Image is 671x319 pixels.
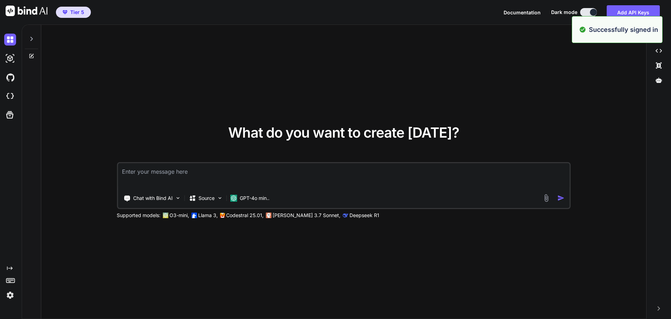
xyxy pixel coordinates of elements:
[70,9,84,16] span: Tier 5
[199,195,215,202] p: Source
[228,124,459,141] span: What do you want to create [DATE]?
[551,9,577,16] span: Dark mode
[266,213,271,218] img: claude
[220,213,225,218] img: Mistral-AI
[4,90,16,102] img: cloudideIcon
[117,212,160,219] p: Supported models:
[230,195,237,202] img: GPT-4o mini
[589,25,658,34] p: Successfully signed in
[6,6,48,16] img: Bind AI
[163,213,168,218] img: GPT-4
[240,195,269,202] p: GPT-4o min..
[607,5,660,19] button: Add API Keys
[542,194,550,202] img: attachment
[63,10,67,14] img: premium
[4,71,16,83] img: githubDark
[557,194,565,202] img: icon
[4,53,16,64] img: darkAi-studio
[169,212,189,219] p: O3-mini,
[198,212,218,219] p: Llama 3,
[579,25,586,34] img: alert
[273,212,340,219] p: [PERSON_NAME] 3.7 Sonnet,
[56,7,91,18] button: premiumTier 5
[342,213,348,218] img: claude
[349,212,379,219] p: Deepseek R1
[226,212,264,219] p: Codestral 25.01,
[191,213,197,218] img: Llama2
[4,34,16,46] img: darkChat
[175,195,181,201] img: Pick Tools
[504,9,541,15] span: Documentation
[504,9,541,16] button: Documentation
[217,195,223,201] img: Pick Models
[4,289,16,301] img: settings
[133,195,173,202] p: Chat with Bind AI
